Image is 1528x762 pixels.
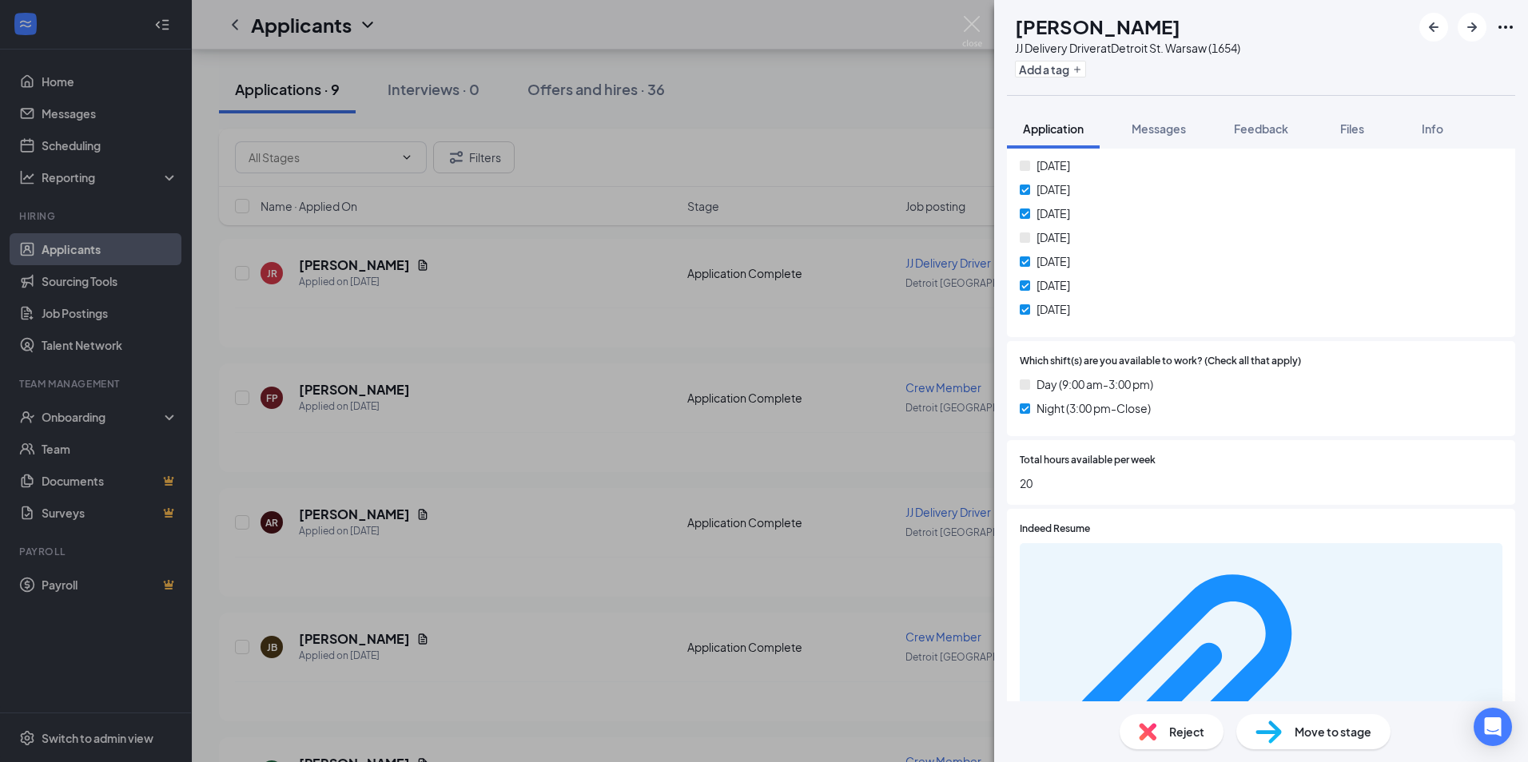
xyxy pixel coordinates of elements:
[1424,18,1443,37] svg: ArrowLeftNew
[1037,276,1070,294] span: [DATE]
[1037,228,1070,246] span: [DATE]
[1462,18,1482,37] svg: ArrowRight
[1020,474,1502,492] span: 20
[1037,181,1070,198] span: [DATE]
[1072,65,1082,74] svg: Plus
[1496,18,1515,37] svg: Ellipses
[1015,13,1180,40] h1: [PERSON_NAME]
[1015,40,1240,56] div: JJ Delivery Driver at Detroit St. Warsaw (1654)
[1037,252,1070,270] span: [DATE]
[1169,723,1204,740] span: Reject
[1422,121,1443,136] span: Info
[1474,708,1512,746] div: Open Intercom Messenger
[1234,121,1288,136] span: Feedback
[1037,204,1070,222] span: [DATE]
[1037,375,1153,393] span: Day (9:00 am-3:00 pm)
[1295,723,1371,740] span: Move to stage
[1419,13,1448,42] button: ArrowLeftNew
[1037,157,1070,174] span: [DATE]
[1023,121,1084,136] span: Application
[1342,700,1493,713] div: 39eb57476ce3e3eead7003a219e95e25.pdf
[1037,399,1151,417] span: Night (3:00 pm-Close)
[1020,522,1090,537] span: Indeed Resume
[1015,61,1086,77] button: PlusAdd a tag
[1020,354,1301,369] span: Which shift(s) are you available to work? (Check all that apply)
[1037,300,1070,318] span: [DATE]
[1132,121,1186,136] span: Messages
[1340,121,1364,136] span: Files
[1458,13,1486,42] button: ArrowRight
[1020,453,1156,468] span: Total hours available per week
